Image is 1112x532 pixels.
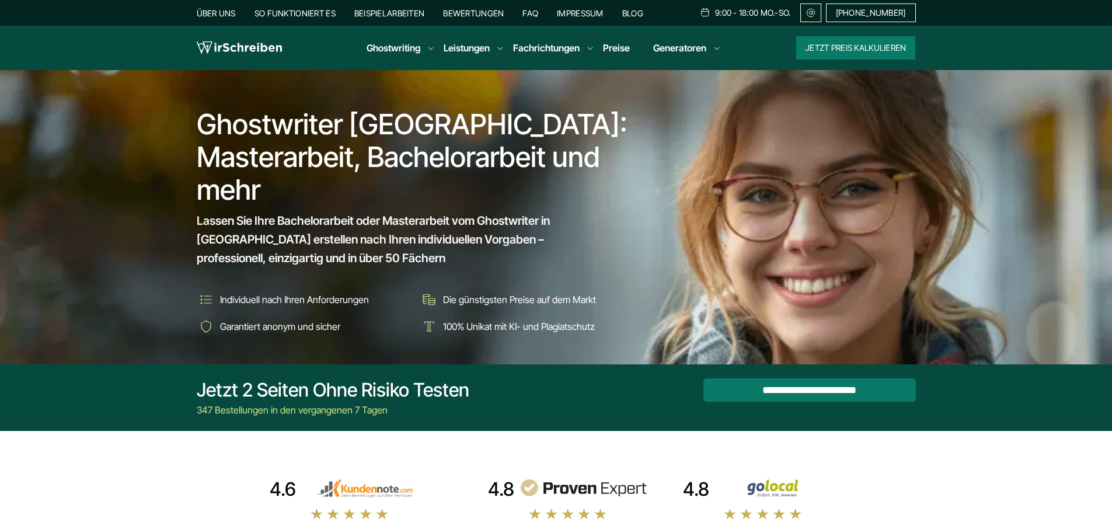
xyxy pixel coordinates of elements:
a: Ghostwriting [367,41,420,55]
span: 9:00 - 18:00 Mo.-So. [715,8,791,18]
img: Email [806,8,816,18]
img: kundennote [301,479,429,498]
img: Wirschreiben Bewertungen [714,479,842,498]
img: Schedule [700,8,710,17]
span: [PHONE_NUMBER] [836,8,906,18]
li: 100% Unikat mit KI- und Plagiatschutz [420,317,635,336]
a: Blog [622,8,643,18]
img: Garantiert anonym und sicher [197,317,215,336]
div: 4.8 [683,478,709,501]
div: Jetzt 2 Seiten ohne Risiko testen [197,378,469,402]
a: Über uns [197,8,236,18]
img: Die günstigsten Preise auf dem Markt [420,290,438,309]
a: Leistungen [444,41,490,55]
div: 4.8 [488,478,514,501]
span: Lassen Sie Ihre Bachelorarbeit oder Masterarbeit vom Ghostwriter in [GEOGRAPHIC_DATA] erstellen n... [197,211,613,267]
a: Fachrichtungen [513,41,580,55]
img: stars [310,507,389,520]
a: Impressum [557,8,604,18]
a: Bewertungen [443,8,504,18]
img: logo wirschreiben [197,39,282,57]
img: provenexpert reviews [519,479,647,498]
h1: Ghostwriter [GEOGRAPHIC_DATA]: Masterarbeit, Bachelorarbeit und mehr [197,108,636,206]
button: Jetzt Preis kalkulieren [796,36,915,60]
li: Garantiert anonym und sicher [197,317,412,336]
img: stars [723,507,803,520]
a: Beispielarbeiten [354,8,424,18]
a: [PHONE_NUMBER] [826,4,916,22]
li: Individuell nach Ihren Anforderungen [197,290,412,309]
img: Individuell nach Ihren Anforderungen [197,290,215,309]
a: FAQ [522,8,538,18]
a: Preise [603,42,630,54]
img: 100% Unikat mit KI- und Plagiatschutz [420,317,438,336]
a: So funktioniert es [255,8,336,18]
div: 4.6 [270,478,296,501]
div: 347 Bestellungen in den vergangenen 7 Tagen [197,403,469,417]
li: Die günstigsten Preise auf dem Markt [420,290,635,309]
a: Generatoren [653,41,706,55]
img: stars [528,507,608,520]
